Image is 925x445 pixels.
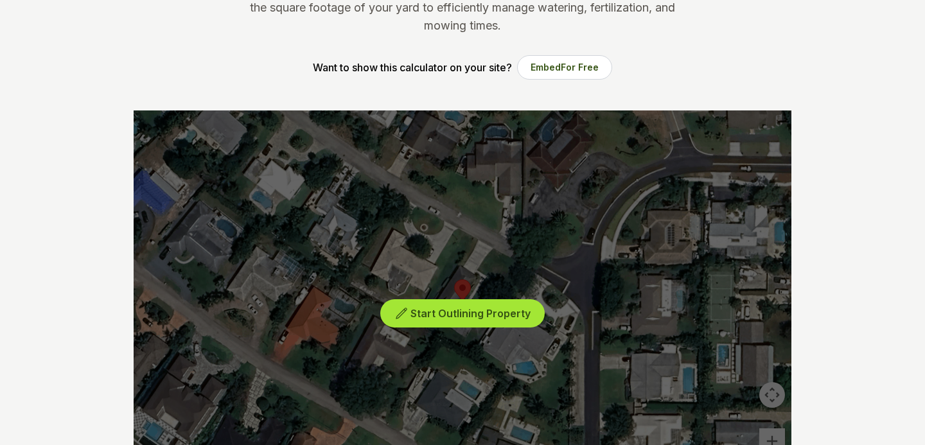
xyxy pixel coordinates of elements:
[313,60,512,75] p: Want to show this calculator on your site?
[380,299,545,328] button: Start Outlining Property
[410,307,531,320] span: Start Outlining Property
[561,62,599,73] span: For Free
[517,55,612,80] button: EmbedFor Free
